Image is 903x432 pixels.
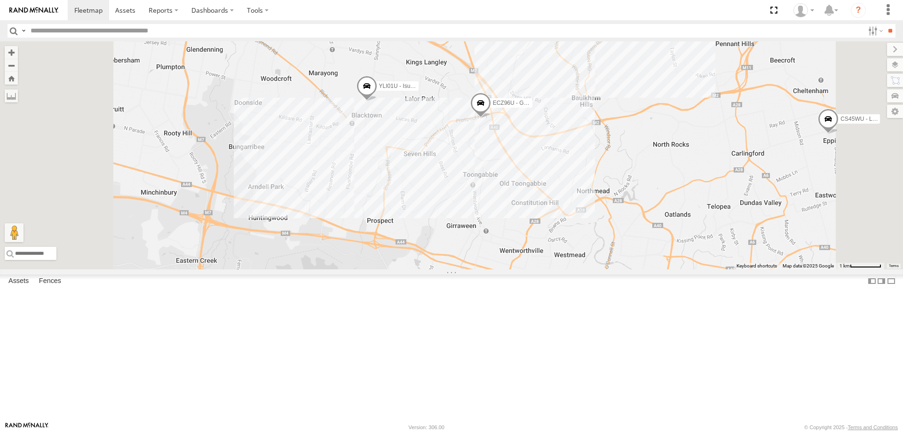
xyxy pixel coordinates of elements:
[34,275,66,288] label: Fences
[840,116,880,122] span: CS45WU - LDV
[889,264,899,268] a: Terms (opens in new tab)
[5,46,18,59] button: Zoom in
[5,89,18,102] label: Measure
[737,263,777,269] button: Keyboard shortcuts
[493,100,546,106] span: ECZ96U - Great Wall
[790,3,817,17] div: Tom Tozer
[5,423,48,432] a: Visit our Website
[887,105,903,118] label: Map Settings
[804,424,898,430] div: © Copyright 2025 -
[5,59,18,72] button: Zoom out
[20,24,27,38] label: Search Query
[5,223,24,242] button: Drag Pegman onto the map to open Street View
[9,7,58,14] img: rand-logo.svg
[409,424,444,430] div: Version: 306.00
[864,24,885,38] label: Search Filter Options
[4,275,33,288] label: Assets
[851,3,866,18] i: ?
[848,424,898,430] a: Terms and Conditions
[379,83,434,89] span: YLI01U - Isuzu DMAX
[840,263,850,268] span: 1 km
[887,275,896,288] label: Hide Summary Table
[783,263,834,268] span: Map data ©2025 Google
[867,275,877,288] label: Dock Summary Table to the Left
[837,263,884,269] button: Map Scale: 1 km per 63 pixels
[877,275,886,288] label: Dock Summary Table to the Right
[5,72,18,85] button: Zoom Home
